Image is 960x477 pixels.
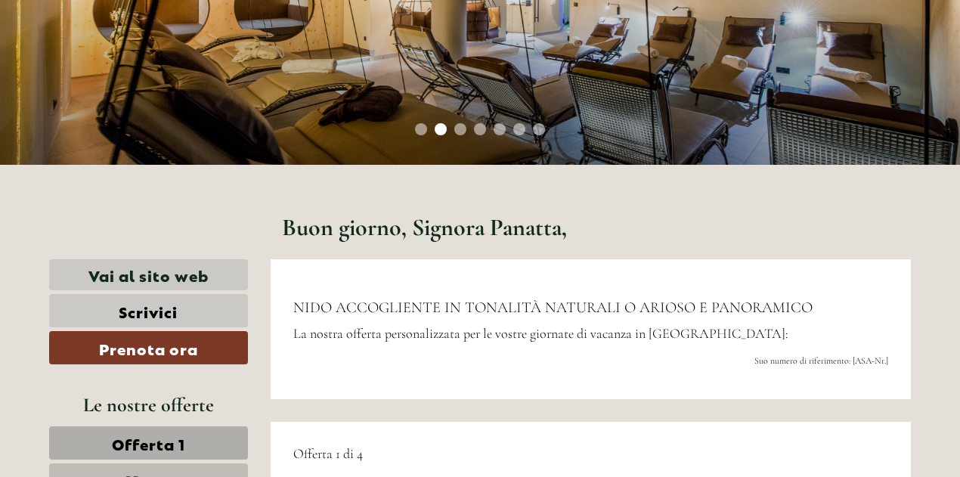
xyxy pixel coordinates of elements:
[754,355,888,366] span: Suo numero di riferimento: [ASA-Nr.]
[49,391,248,419] div: Le nostre offerte
[282,214,567,240] h1: Buon giorno, Signora Panatta,
[293,299,813,317] span: NIDO ACCOGLIENTE IN TONALITÀ NATURALI O ARIOSO E PANORAMICO
[49,331,248,364] a: Prenota ora
[112,432,185,454] span: Offerta 1
[49,259,248,290] a: Vai al sito web
[49,294,248,327] a: Scrivici
[293,445,363,462] span: Offerta 1 di 4
[293,325,788,342] span: La nostra offerta personalizzata per le vostre giornate di vacanza in [GEOGRAPHIC_DATA]:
